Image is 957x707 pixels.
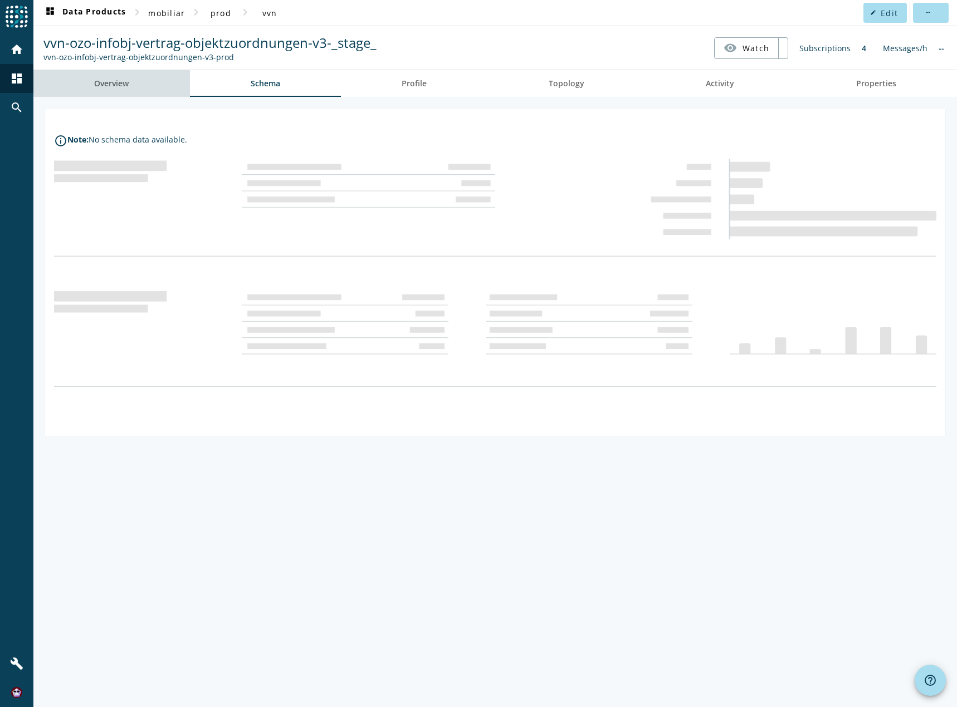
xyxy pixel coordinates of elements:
[252,3,287,23] button: vvn
[794,37,856,59] div: Subscriptions
[189,6,203,19] mat-icon: chevron_right
[43,6,57,19] mat-icon: dashboard
[549,80,584,87] span: Topology
[238,6,252,19] mat-icon: chevron_right
[67,134,89,145] div: Note:
[39,3,130,23] button: Data Products
[856,37,872,59] div: 4
[54,134,67,148] i: info_outline
[877,37,933,59] div: Messages/h
[94,80,129,87] span: Overview
[6,6,28,28] img: spoud-logo.svg
[10,72,23,85] mat-icon: dashboard
[203,3,238,23] button: prod
[706,80,734,87] span: Activity
[10,657,23,670] mat-icon: build
[724,41,737,55] mat-icon: visibility
[924,674,937,687] mat-icon: help_outline
[262,8,277,18] span: vvn
[144,3,189,23] button: mobiliar
[856,80,896,87] span: Properties
[211,8,231,18] span: prod
[10,101,23,114] mat-icon: search
[54,159,936,387] img: empty-content
[148,8,185,18] span: mobiliar
[924,9,930,16] mat-icon: more_horiz
[43,6,126,19] span: Data Products
[863,3,907,23] button: Edit
[43,52,377,62] div: Kafka Topic: vvn-ozo-infobj-vertrag-objektzuordnungen-v3-prod
[251,80,280,87] span: Schema
[10,43,23,56] mat-icon: home
[89,134,187,145] div: No schema data available.
[881,8,898,18] span: Edit
[402,80,427,87] span: Profile
[43,33,377,52] span: vvn-ozo-infobj-vertrag-objektzuordnungen-v3-_stage_
[11,687,22,698] img: f40bc641cdaa4136c0e0558ddde32189
[715,38,778,58] button: Watch
[933,37,950,59] div: No information
[870,9,876,16] mat-icon: edit
[130,6,144,19] mat-icon: chevron_right
[743,38,769,58] span: Watch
